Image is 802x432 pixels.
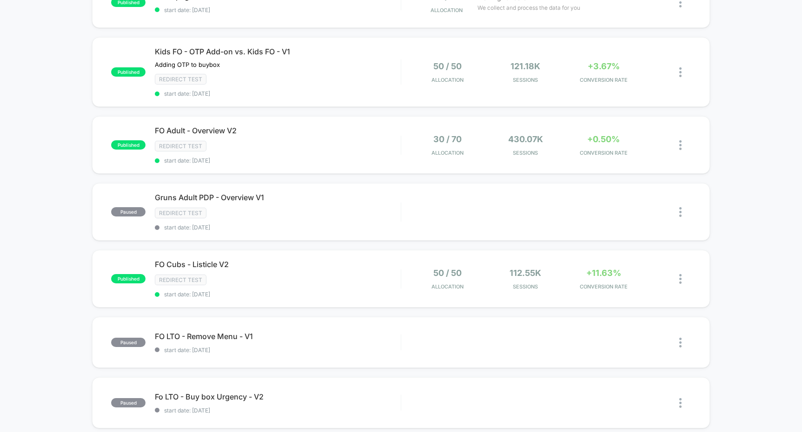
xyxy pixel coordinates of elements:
[155,407,400,414] span: start date: [DATE]
[431,7,463,13] span: Allocation
[508,134,543,144] span: 430.07k
[588,61,620,71] span: +3.67%
[111,274,146,283] span: published
[155,347,400,353] span: start date: [DATE]
[155,126,400,135] span: FO Adult - Overview V2
[431,283,464,290] span: Allocation
[111,67,146,77] span: published
[111,338,146,347] span: paused
[586,268,621,278] span: +11.63%
[510,61,540,71] span: 121.18k
[111,140,146,150] span: published
[433,268,462,278] span: 50 / 50
[155,7,400,13] span: start date: [DATE]
[155,157,400,164] span: start date: [DATE]
[155,141,206,151] span: Redirect Test
[679,338,682,347] img: close
[587,134,620,144] span: +0.50%
[433,134,462,144] span: 30 / 70
[155,74,206,85] span: Redirect Test
[567,283,640,290] span: CONVERSION RATE
[679,207,682,217] img: close
[155,332,400,341] span: FO LTO - Remove Menu - V1
[155,193,400,202] span: Gruns Adult PDP - Overview V1
[155,90,400,97] span: start date: [DATE]
[489,150,562,156] span: Sessions
[679,274,682,284] img: close
[155,224,400,231] span: start date: [DATE]
[679,398,682,408] img: close
[155,61,220,68] span: Adding OTP to buybox
[567,77,640,83] span: CONVERSION RATE
[567,150,640,156] span: CONVERSION RATE
[489,283,562,290] span: Sessions
[679,67,682,77] img: close
[155,47,400,56] span: Kids FO - OTP Add-on vs. Kids FO - V1
[477,3,580,12] span: We collect and process the data for you
[111,207,146,216] span: paused
[510,268,541,278] span: 112.55k
[431,77,464,83] span: Allocation
[431,150,464,156] span: Allocation
[679,140,682,150] img: close
[111,398,146,407] span: paused
[489,77,562,83] span: Sessions
[155,208,206,218] span: Redirect Test
[433,61,462,71] span: 50 / 50
[155,291,400,298] span: start date: [DATE]
[155,275,206,285] span: Redirect Test
[155,260,400,269] span: FO Cubs - Listicle V2
[155,392,400,401] span: Fo LTO - Buy box Urgency - V2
